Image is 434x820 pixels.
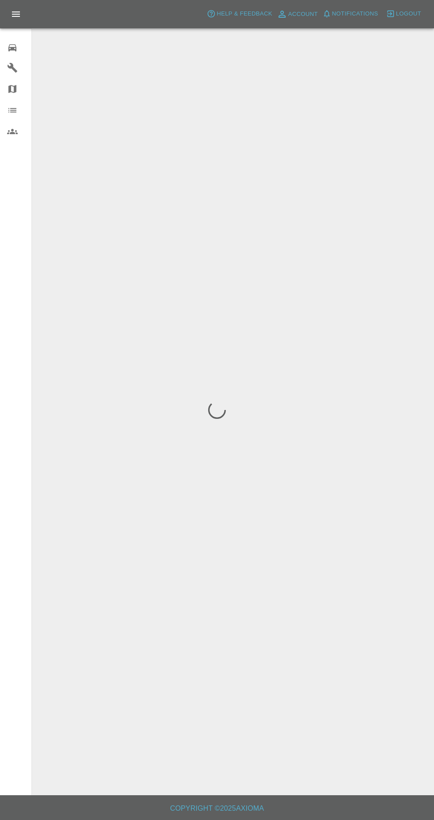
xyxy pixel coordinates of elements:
[396,9,421,19] span: Logout
[5,4,27,25] button: Open drawer
[288,9,318,19] span: Account
[275,7,320,21] a: Account
[320,7,380,21] button: Notifications
[332,9,378,19] span: Notifications
[384,7,423,21] button: Logout
[7,802,427,815] h6: Copyright © 2025 Axioma
[217,9,272,19] span: Help & Feedback
[205,7,274,21] button: Help & Feedback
